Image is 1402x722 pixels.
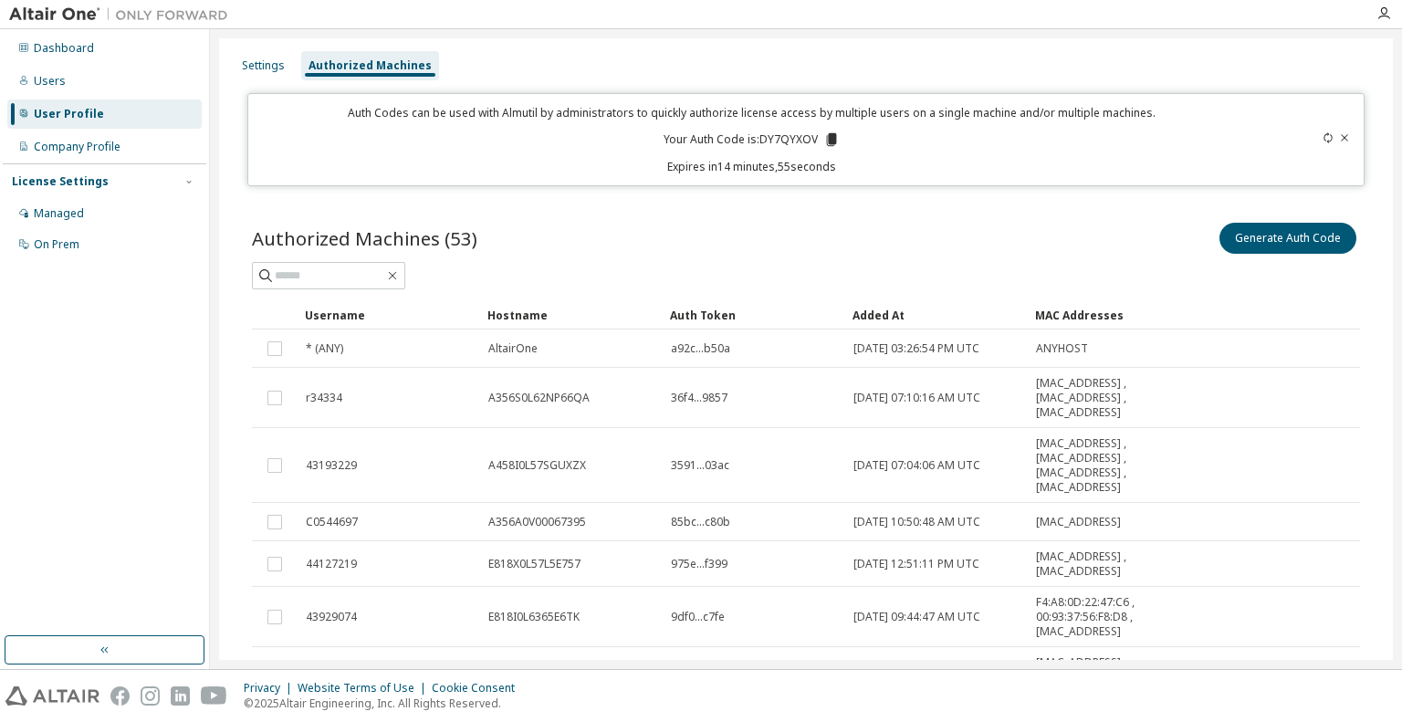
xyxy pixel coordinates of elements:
span: 43929074 [306,610,357,624]
span: 36f4...9857 [671,391,727,405]
img: facebook.svg [110,686,130,706]
span: 975e...f399 [671,557,727,571]
img: altair_logo.svg [5,686,99,706]
span: [MAC_ADDRESS] , [MAC_ADDRESS] , [MAC_ADDRESS] [1036,655,1164,699]
span: 85bc...c80b [671,515,730,529]
p: Auth Codes can be used with Almutil by administrators to quickly authorize license access by mult... [259,105,1243,120]
img: youtube.svg [201,686,227,706]
span: 44127219 [306,557,357,571]
div: Authorized Machines [309,58,432,73]
span: A356A0V00067395 [488,515,586,529]
img: Altair One [9,5,237,24]
div: On Prem [34,237,79,252]
div: Users [34,74,66,89]
span: F4:A8:0D:22:47:C6 , 00:93:37:56:F8:D8 , [MAC_ADDRESS] [1036,595,1164,639]
div: License Settings [12,174,109,189]
div: Cookie Consent [432,681,526,696]
div: Auth Token [670,300,838,330]
div: Dashboard [34,41,94,56]
span: E818I0L6365E6TK [488,610,580,624]
div: Company Profile [34,140,120,154]
span: [DATE] 09:44:47 AM UTC [853,610,980,624]
span: 43193229 [306,458,357,473]
button: Generate Auth Code [1219,223,1356,254]
span: [MAC_ADDRESS] , [MAC_ADDRESS] [1036,549,1164,579]
span: ANYHOST [1036,341,1088,356]
span: r34334 [306,391,342,405]
img: linkedin.svg [171,686,190,706]
span: 9df0...c7fe [671,610,725,624]
span: C0544697 [306,515,358,529]
div: Hostname [487,300,655,330]
span: [MAC_ADDRESS] , [MAC_ADDRESS] , [MAC_ADDRESS] [1036,376,1164,420]
div: Website Terms of Use [298,681,432,696]
p: Your Auth Code is: DY7QYXOV [664,131,840,148]
span: 3591...03ac [671,458,729,473]
div: User Profile [34,107,104,121]
span: [DATE] 07:10:16 AM UTC [853,391,980,405]
span: [MAC_ADDRESS] [1036,515,1121,529]
span: [DATE] 12:51:11 PM UTC [853,557,979,571]
span: E818X0L57L5E757 [488,557,581,571]
p: Expires in 14 minutes, 55 seconds [259,159,1243,174]
span: a92c...b50a [671,341,730,356]
div: Added At [853,300,1020,330]
span: [MAC_ADDRESS] , [MAC_ADDRESS] , [MAC_ADDRESS] , [MAC_ADDRESS] [1036,436,1164,495]
img: instagram.svg [141,686,160,706]
span: A356S0L62NP66QA [488,391,590,405]
div: MAC Addresses [1035,300,1165,330]
span: [DATE] 07:04:06 AM UTC [853,458,980,473]
p: © 2025 Altair Engineering, Inc. All Rights Reserved. [244,696,526,711]
div: Username [305,300,473,330]
span: [DATE] 10:50:48 AM UTC [853,515,980,529]
span: A458I0L57SGUXZX [488,458,586,473]
span: AltairOne [488,341,538,356]
div: Managed [34,206,84,221]
div: Settings [242,58,285,73]
span: [DATE] 03:26:54 PM UTC [853,341,979,356]
div: Privacy [244,681,298,696]
span: * (ANY) [306,341,343,356]
span: Authorized Machines (53) [252,225,477,251]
